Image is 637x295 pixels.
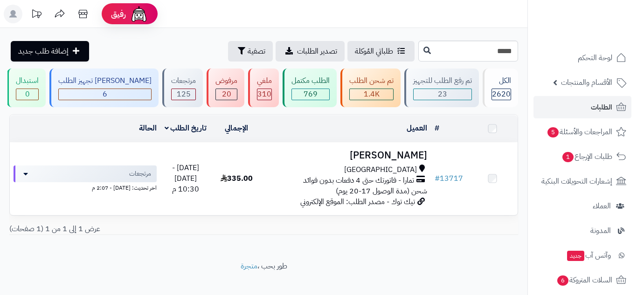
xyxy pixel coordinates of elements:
a: استبدال 0 [5,69,48,107]
a: الإجمالي [225,123,248,134]
button: تصفية [228,41,273,62]
span: 1 [562,152,574,162]
span: تمارا - فاتورتك حتى 4 دفعات بدون فوائد [303,175,414,186]
div: تم شحن الطلب [349,75,394,86]
a: مرفوض 20 [205,69,246,107]
span: 20 [222,89,231,100]
div: [PERSON_NAME] تجهيز الطلب [58,75,152,86]
a: مرتجعات 125 [160,69,205,107]
a: إضافة طلب جديد [11,41,89,62]
span: 1.4K [364,89,380,100]
span: الطلبات [591,101,612,114]
a: تم شحن الطلب 1.4K [339,69,402,107]
h3: [PERSON_NAME] [265,150,427,161]
div: مرتجعات [171,75,196,86]
span: السلات المتروكة [556,274,612,287]
a: الحالة [139,123,157,134]
a: العملاء [533,195,631,217]
span: وآتس آب [566,249,611,262]
span: 23 [438,89,447,100]
div: 1367 [350,89,393,100]
span: 6 [103,89,107,100]
div: اخر تحديث: [DATE] - 2:07 م [14,182,157,192]
span: 0 [25,89,30,100]
a: ملغي 310 [246,69,281,107]
span: المراجعات والأسئلة [547,125,612,138]
span: [GEOGRAPHIC_DATA] [344,165,417,175]
span: 5 [547,127,559,137]
span: تصفية [248,46,265,57]
div: عرض 1 إلى 1 من 1 (1 صفحات) [2,224,264,234]
div: 20 [216,89,237,100]
div: استبدال [16,75,39,86]
span: 310 [257,89,271,100]
div: 125 [172,89,195,100]
span: رفيق [111,8,126,20]
span: جديد [567,251,584,261]
a: تحديثات المنصة [25,5,48,26]
span: 2620 [492,89,511,100]
div: 0 [16,89,38,100]
a: المراجعات والأسئلة5 [533,121,631,143]
span: 125 [177,89,191,100]
img: ai-face.png [130,5,148,23]
div: 23 [414,89,471,100]
a: الطلبات [533,96,631,118]
span: لوحة التحكم [578,51,612,64]
span: شحن (مدة الوصول 17-20 يوم) [336,185,427,197]
div: 769 [292,89,329,100]
span: 335.00 [221,173,253,184]
span: تيك توك - مصدر الطلب: الموقع الإلكتروني [300,196,415,207]
a: تصدير الطلبات [276,41,345,62]
a: طلباتي المُوكلة [347,41,415,62]
a: إشعارات التحويلات البنكية [533,170,631,192]
span: [DATE] - [DATE] 10:30 م [172,162,199,195]
a: لوحة التحكم [533,47,631,69]
span: العملاء [593,199,611,213]
img: logo-2.png [574,23,628,42]
a: متجرة [241,261,257,272]
span: 769 [304,89,318,100]
a: الطلب مكتمل 769 [281,69,339,107]
span: المدونة [590,224,611,237]
div: 6 [59,89,151,100]
a: [PERSON_NAME] تجهيز الطلب 6 [48,69,160,107]
a: الكل2620 [481,69,520,107]
span: إشعارات التحويلات البنكية [541,175,612,188]
a: #13717 [435,173,463,184]
div: الكل [492,75,511,86]
span: # [435,173,440,184]
a: طلبات الإرجاع1 [533,145,631,168]
a: # [435,123,439,134]
div: الطلب مكتمل [291,75,330,86]
div: مرفوض [215,75,237,86]
div: تم رفع الطلب للتجهيز [413,75,472,86]
span: إضافة طلب جديد [18,46,69,57]
div: ملغي [257,75,272,86]
span: طلباتي المُوكلة [355,46,393,57]
a: وآتس آبجديد [533,244,631,267]
span: 6 [557,275,568,286]
a: العميل [407,123,427,134]
a: السلات المتروكة6 [533,269,631,291]
span: تصدير الطلبات [297,46,337,57]
a: تاريخ الطلب [165,123,207,134]
span: مرتجعات [129,169,151,178]
a: تم رفع الطلب للتجهيز 23 [402,69,481,107]
span: طلبات الإرجاع [561,150,612,163]
a: المدونة [533,220,631,242]
span: الأقسام والمنتجات [561,76,612,89]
